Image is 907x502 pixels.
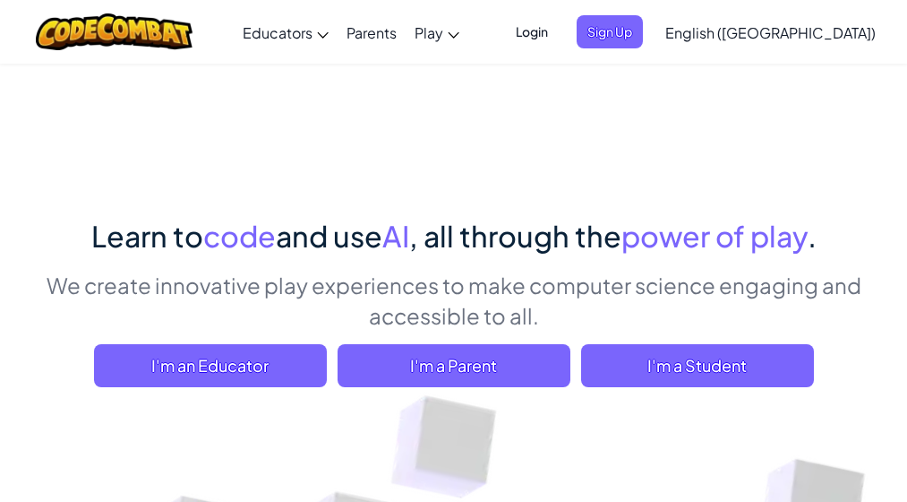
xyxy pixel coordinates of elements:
a: I'm an Educator [94,344,327,387]
span: and use [276,218,382,254]
a: Play [406,8,468,56]
span: Learn to [91,218,203,254]
span: English ([GEOGRAPHIC_DATA]) [665,23,876,42]
span: code [203,218,276,254]
span: . [808,218,817,254]
button: Login [505,15,559,48]
a: Educators [234,8,338,56]
span: , all through the [409,218,621,254]
p: We create innovative play experiences to make computer science engaging and accessible to all. [33,270,875,331]
img: CodeCombat logo [36,13,193,50]
span: power of play [621,218,808,254]
a: Parents [338,8,406,56]
button: Sign Up [577,15,643,48]
span: Play [415,23,443,42]
button: I'm a Student [581,344,814,387]
span: Educators [243,23,312,42]
a: English ([GEOGRAPHIC_DATA]) [656,8,885,56]
span: AI [382,218,409,254]
a: I'm a Parent [338,344,570,387]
